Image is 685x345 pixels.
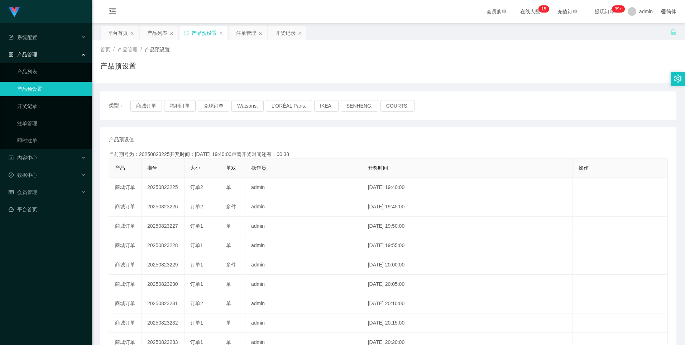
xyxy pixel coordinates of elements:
[541,5,544,13] p: 1
[554,9,581,14] span: 充值订单
[9,172,14,178] i: 图标: check-circle-o
[100,47,110,52] span: 首页
[100,0,125,23] i: 图标: menu-fold
[190,281,203,287] span: 订单1
[245,236,362,255] td: admin
[109,217,142,236] td: 商城订单
[142,294,185,313] td: 20250823231
[245,178,362,197] td: admin
[266,100,312,112] button: L'ORÉAL Paris.
[109,178,142,197] td: 商城订单
[538,5,549,13] sup: 15
[226,262,236,268] span: 多件
[362,313,573,333] td: [DATE] 20:15:00
[17,116,86,131] a: 注单管理
[612,5,625,13] sup: 942
[142,236,185,255] td: 20250823228
[245,313,362,333] td: admin
[109,136,134,143] span: 产品预设值
[142,217,185,236] td: 20250823227
[362,275,573,294] td: [DATE] 20:05:00
[190,223,203,229] span: 订单1
[9,155,14,160] i: 图标: profile
[147,26,167,40] div: 产品列表
[9,52,14,57] i: 图标: appstore-o
[226,223,231,229] span: 单
[113,47,115,52] span: /
[226,204,236,209] span: 多件
[130,100,162,112] button: 商城订单
[142,197,185,217] td: 20250823226
[109,294,142,313] td: 商城订单
[362,217,573,236] td: [DATE] 19:50:00
[362,197,573,217] td: [DATE] 19:45:00
[108,26,128,40] div: 平台首页
[591,9,618,14] span: 提现订单
[164,100,196,112] button: 福利订单
[109,197,142,217] td: 商城订单
[380,100,415,112] button: COURTS.
[245,217,362,236] td: admin
[109,275,142,294] td: 商城订单
[140,47,142,52] span: /
[362,178,573,197] td: [DATE] 19:40:00
[9,190,14,195] i: 图标: table
[298,31,302,36] i: 图标: close
[517,9,544,14] span: 在线人数
[226,301,231,306] span: 单
[100,61,136,71] h1: 产品预设置
[362,294,573,313] td: [DATE] 20:10:00
[670,29,676,36] i: 图标: unlock
[109,100,130,112] span: 类型：
[109,236,142,255] td: 商城订单
[9,202,86,217] a: 图标: dashboard平台首页
[115,165,125,171] span: 产品
[579,165,589,171] span: 操作
[17,99,86,113] a: 开奖记录
[142,313,185,333] td: 20250823232
[109,151,668,158] div: 当前期号为：20250823225开奖时间：[DATE] 19:40:00距离开奖时间还有：00:38
[544,5,546,13] p: 5
[9,172,37,178] span: 数据中心
[147,165,157,171] span: 期号
[276,26,296,40] div: 开奖记录
[109,313,142,333] td: 商城订单
[314,100,339,112] button: IKEA.
[236,26,256,40] div: 注单管理
[674,75,682,82] i: 图标: setting
[226,339,231,345] span: 单
[661,9,666,14] i: 图标: global
[231,100,264,112] button: Watsons.
[368,165,388,171] span: 开奖时间
[258,31,263,36] i: 图标: close
[226,320,231,326] span: 单
[9,155,37,161] span: 内容中心
[9,34,37,40] span: 系统配置
[9,35,14,40] i: 图标: form
[190,165,200,171] span: 大小
[190,204,203,209] span: 订单2
[145,47,170,52] span: 产品预设置
[362,236,573,255] td: [DATE] 19:55:00
[219,31,223,36] i: 图标: close
[169,31,174,36] i: 图标: close
[130,31,134,36] i: 图标: close
[118,47,138,52] span: 产品管理
[251,165,266,171] span: 操作员
[190,184,203,190] span: 订单2
[226,165,236,171] span: 单双
[226,242,231,248] span: 单
[362,255,573,275] td: [DATE] 20:00:00
[245,294,362,313] td: admin
[142,275,185,294] td: 20250823230
[17,133,86,148] a: 即时注单
[184,30,189,36] i: 图标: sync
[9,189,37,195] span: 会员管理
[17,65,86,79] a: 产品列表
[245,275,362,294] td: admin
[9,7,20,17] img: logo.9652507e.png
[245,255,362,275] td: admin
[190,301,203,306] span: 订单2
[226,184,231,190] span: 单
[17,82,86,96] a: 产品预设置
